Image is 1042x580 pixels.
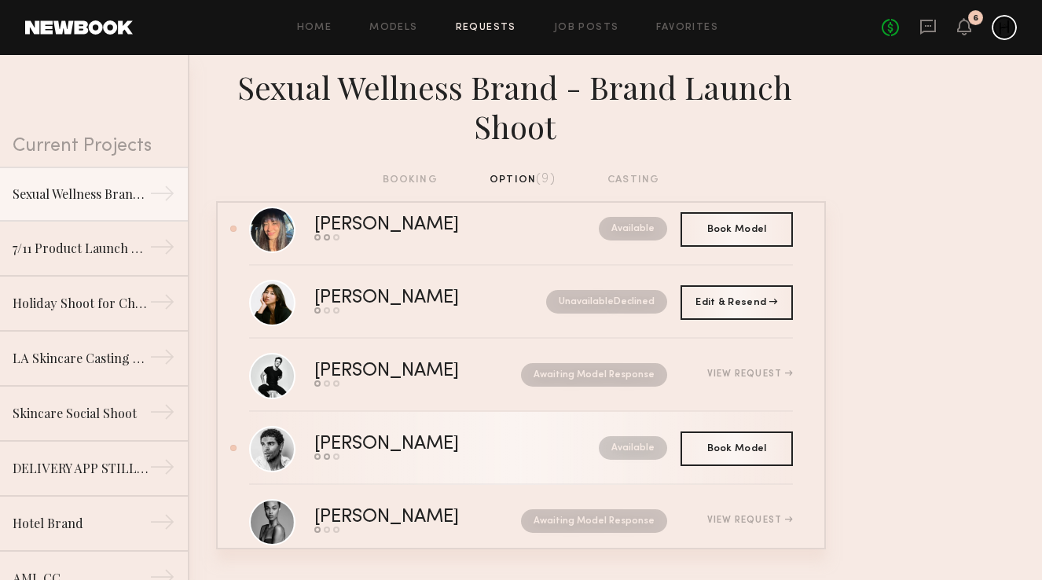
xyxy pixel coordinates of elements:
a: Requests [456,23,516,33]
a: [PERSON_NAME]Awaiting Model ResponseView Request [249,339,793,412]
div: [PERSON_NAME] [314,362,490,380]
div: Sexual Wellness Brand - Brand Launch Shoot [216,68,826,146]
div: → [149,454,175,486]
nb-request-status: Unavailable Declined [546,290,667,314]
div: LA Skincare Casting - [DATE] [13,349,149,368]
div: → [149,181,175,212]
nb-request-status: Awaiting Model Response [521,363,667,387]
a: Home [297,23,332,33]
a: [PERSON_NAME]Available [249,193,793,266]
div: → [149,509,175,541]
a: [PERSON_NAME]Available [249,412,793,485]
a: Models [369,23,417,33]
div: Holiday Shoot for Chain Clothing Brand [13,294,149,313]
div: → [149,344,175,376]
div: Sexual Wellness Brand - Brand Launch Shoot [13,185,149,204]
a: [PERSON_NAME]UnavailableDeclined [249,266,793,339]
a: [PERSON_NAME]Awaiting Model ResponseView Request [249,485,793,558]
div: Hotel Brand [13,514,149,533]
div: [PERSON_NAME] [314,216,529,234]
span: Book Model [707,444,767,453]
div: View Request [707,516,793,525]
a: Job Posts [554,23,619,33]
div: View Request [707,369,793,379]
div: [PERSON_NAME] [314,508,490,527]
div: → [149,289,175,321]
span: Book Model [707,225,767,234]
div: [PERSON_NAME] [314,435,529,453]
div: 7/11 Product Launch Campaign [13,239,149,258]
nb-request-status: Awaiting Model Response [521,509,667,533]
div: → [149,399,175,431]
div: [PERSON_NAME] [314,289,503,307]
span: Edit & Resend [695,298,777,307]
a: Favorites [656,23,718,33]
div: → [149,234,175,266]
div: Skincare Social Shoot [13,404,149,423]
nb-request-status: Available [599,217,667,240]
div: DELIVERY APP STILLS SHOOT [13,459,149,478]
div: 6 [973,14,978,23]
nb-request-status: Available [599,436,667,460]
